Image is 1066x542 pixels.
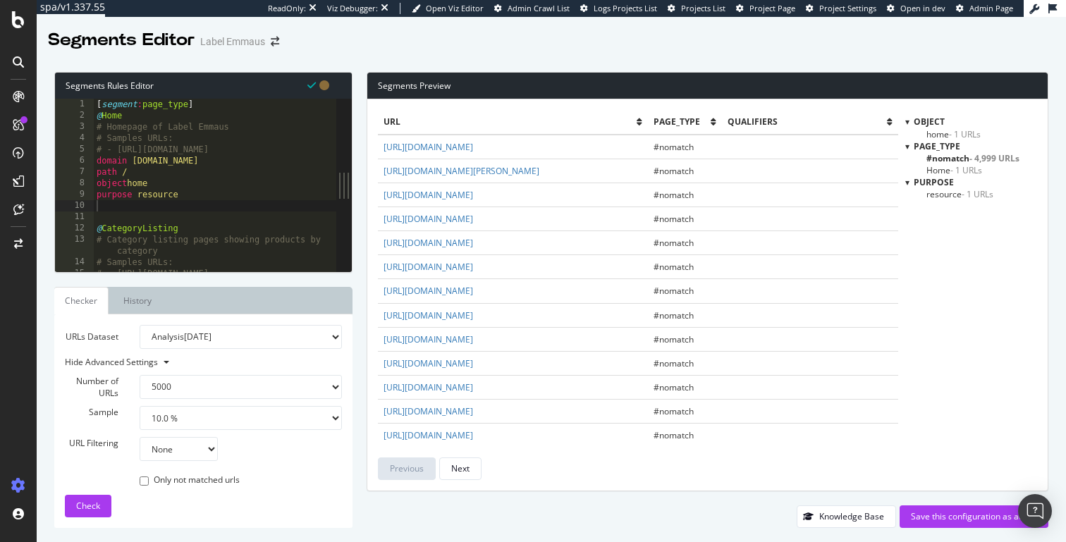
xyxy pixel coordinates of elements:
[956,3,1013,14] a: Admin Page
[384,333,473,345] a: [URL][DOMAIN_NAME]
[508,3,570,13] span: Admin Crawl List
[271,37,279,47] div: arrow-right-arrow-left
[390,462,424,474] div: Previous
[654,309,694,321] span: #nomatch
[654,165,694,177] span: #nomatch
[200,35,265,49] div: Label Emmaus
[384,429,473,441] a: [URL][DOMAIN_NAME]
[962,188,993,200] span: - 1 URLs
[55,133,94,144] div: 4
[451,462,470,474] div: Next
[654,429,694,441] span: #nomatch
[55,121,94,133] div: 3
[426,3,484,13] span: Open Viz Editor
[580,3,657,14] a: Logs Projects List
[54,287,109,314] a: Checker
[55,110,94,121] div: 2
[55,234,94,257] div: 13
[969,152,1019,164] span: - 4,999 URLs
[384,165,539,177] a: [URL][DOMAIN_NAME][PERSON_NAME]
[654,285,694,297] span: #nomatch
[969,3,1013,13] span: Admin Page
[55,99,94,110] div: 1
[384,213,473,225] a: [URL][DOMAIN_NAME]
[654,116,710,128] span: page_type
[384,116,637,128] span: url
[54,437,129,449] label: URL Filtering
[949,128,981,140] span: - 1 URLs
[439,457,482,480] button: Next
[926,188,993,200] span: Click to filter purpose on resource
[55,200,94,211] div: 10
[384,285,473,297] a: [URL][DOMAIN_NAME]
[736,3,795,14] a: Project Page
[806,3,876,14] a: Project Settings
[307,78,316,92] span: Syntax is valid
[749,3,795,13] span: Project Page
[654,381,694,393] span: #nomatch
[140,474,240,488] label: Only not matched urls
[65,495,111,517] button: Check
[55,155,94,166] div: 6
[900,505,1048,528] button: Save this configuration as active
[494,3,570,14] a: Admin Crawl List
[384,189,473,201] a: [URL][DOMAIN_NAME]
[384,357,473,369] a: [URL][DOMAIN_NAME]
[327,3,378,14] div: Viz Debugger:
[654,237,694,249] span: #nomatch
[654,213,694,225] span: #nomatch
[54,325,129,349] label: URLs Dataset
[55,257,94,268] div: 14
[819,3,876,13] span: Project Settings
[668,3,725,14] a: Projects List
[378,457,436,480] button: Previous
[797,505,896,528] button: Knowledge Base
[887,3,945,14] a: Open in dev
[926,128,981,140] span: Click to filter object on home
[914,176,954,188] span: purpose
[76,500,100,512] span: Check
[48,28,195,52] div: Segments Editor
[654,189,694,201] span: #nomatch
[55,144,94,155] div: 5
[55,223,94,234] div: 12
[367,73,1048,99] div: Segments Preview
[319,78,329,92] span: You have unsaved modifications
[384,141,473,153] a: [URL][DOMAIN_NAME]
[384,381,473,393] a: [URL][DOMAIN_NAME]
[55,211,94,223] div: 11
[654,405,694,417] span: #nomatch
[55,268,94,279] div: 15
[55,73,352,99] div: Segments Rules Editor
[55,178,94,189] div: 8
[654,141,694,153] span: #nomatch
[55,189,94,200] div: 9
[654,357,694,369] span: #nomatch
[654,261,694,273] span: #nomatch
[1018,494,1052,528] div: Open Intercom Messenger
[926,164,982,176] span: Click to filter page_type on Home
[54,356,331,368] div: Hide Advanced Settings
[594,3,657,13] span: Logs Projects List
[54,406,129,418] label: Sample
[926,152,1019,164] span: Click to filter page_type on #nomatch
[900,3,945,13] span: Open in dev
[384,237,473,249] a: [URL][DOMAIN_NAME]
[268,3,306,14] div: ReadOnly:
[140,476,149,486] input: Only not matched urls
[819,510,884,522] div: Knowledge Base
[384,405,473,417] a: [URL][DOMAIN_NAME]
[384,309,473,321] a: [URL][DOMAIN_NAME]
[728,116,887,128] span: qualifiers
[654,333,694,345] span: #nomatch
[112,287,163,314] a: History
[797,510,896,522] a: Knowledge Base
[54,375,129,399] label: Number of URLs
[55,166,94,178] div: 7
[911,510,1037,522] div: Save this configuration as active
[914,116,945,128] span: object
[412,3,484,14] a: Open Viz Editor
[950,164,982,176] span: - 1 URLs
[914,140,960,152] span: page_type
[681,3,725,13] span: Projects List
